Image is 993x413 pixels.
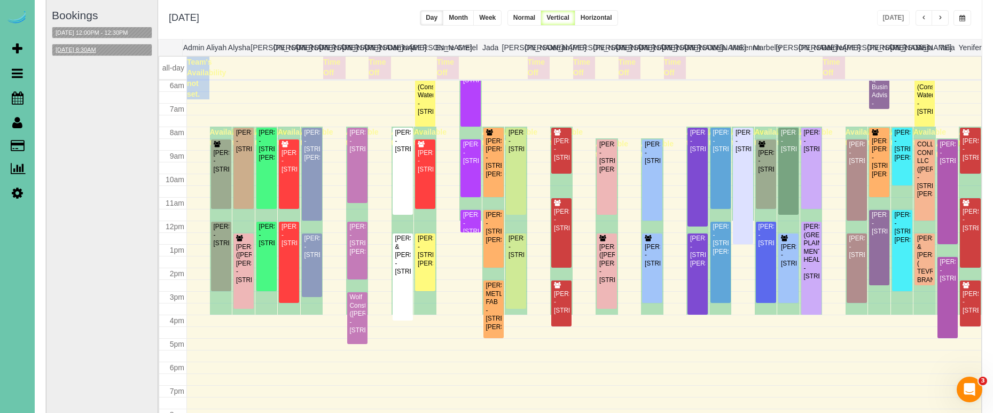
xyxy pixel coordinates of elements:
[575,10,618,26] button: Horizontal
[296,40,319,56] th: [PERSON_NAME]
[486,282,502,331] div: [PERSON_NAME] METL-FAB - [STREET_ADDRESS][PERSON_NAME]
[639,40,662,56] th: [PERSON_NAME]
[868,128,901,147] span: Available time
[803,223,819,280] div: [PERSON_NAME] (GREAT PLAINS MENTAL HEALTH) - [STREET_ADDRESS]
[182,40,205,56] th: Admin
[304,129,320,162] div: [PERSON_NAME] - [STREET_ADDRESS][PERSON_NAME]
[301,128,333,147] span: Available time
[732,128,764,147] span: Available time
[346,128,379,147] span: Available time
[758,223,774,247] div: [PERSON_NAME] - [STREET_ADDRESS]
[940,141,956,165] div: [PERSON_NAME] - [STREET_ADDRESS]
[166,222,184,231] span: 12pm
[281,223,297,247] div: [PERSON_NAME] - [STREET_ADDRESS]
[550,128,583,147] span: Available time
[255,128,288,147] span: Available time
[166,199,184,207] span: 11am
[644,141,660,165] div: [PERSON_NAME] - [STREET_ADDRESS]
[486,211,502,244] div: [PERSON_NAME] - [STREET_ADDRESS][PERSON_NAME]
[210,128,243,147] span: Available time
[52,9,152,21] h3: Bookings
[205,40,228,56] th: Aliyah
[686,128,719,147] span: Available time
[486,137,502,178] div: [PERSON_NAME] [PERSON_NAME] - [STREET_ADDRESS][PERSON_NAME]
[936,40,959,56] th: Talia
[917,235,933,309] div: [PERSON_NAME] & [PERSON_NAME] ( TEVRA BRANDS ) - [STREET_ADDRESS][PERSON_NAME]
[281,149,297,174] div: [PERSON_NAME] - [STREET_ADDRESS]
[433,40,456,56] th: Esme
[169,10,199,24] h2: [DATE]
[170,269,184,278] span: 2pm
[414,128,447,147] span: Available time
[713,223,729,256] div: [PERSON_NAME] - [STREET_ADDRESS][PERSON_NAME]
[395,235,411,276] div: [PERSON_NAME] & [PERSON_NAME] - [STREET_ADDRESS]
[553,208,569,232] div: [PERSON_NAME] - [STREET_ADDRESS]
[962,137,979,162] div: [PERSON_NAME] - [STREET_ADDRESS]
[894,211,910,244] div: [PERSON_NAME] - [STREET_ADDRESS][PERSON_NAME]
[641,139,674,159] span: Available time
[388,40,411,56] th: Demona
[502,40,525,56] th: [PERSON_NAME]
[170,152,184,160] span: 9am
[780,243,796,268] div: [PERSON_NAME] - [STREET_ADDRESS]
[304,235,320,259] div: [PERSON_NAME] - [STREET_ADDRESS]
[392,128,424,147] span: Available time
[463,141,479,165] div: [PERSON_NAME] - [STREET_ADDRESS]
[395,129,411,153] div: [PERSON_NAME] - [STREET_ADDRESS]
[508,235,524,259] div: [PERSON_NAME] - [STREET_ADDRESS]
[662,40,685,56] th: [PERSON_NAME]
[709,128,742,147] span: Available time
[505,128,537,147] span: Available time
[800,128,833,147] span: Available time
[508,129,524,153] div: [PERSON_NAME] - [STREET_ADDRESS]
[187,58,226,98] span: Team's Availability not set.
[259,223,275,247] div: [PERSON_NAME] - [STREET_ADDRESS]
[685,40,708,56] th: [PERSON_NAME]
[849,141,865,165] div: [PERSON_NAME] - [STREET_ADDRESS]
[803,129,819,153] div: [PERSON_NAME] - [STREET_ADDRESS]
[979,377,987,385] span: 3
[52,44,99,56] button: [DATE] 8:30AM
[871,137,887,178] div: [PERSON_NAME] [PERSON_NAME] - [STREET_ADDRESS][PERSON_NAME]
[616,40,639,56] th: [PERSON_NAME]
[170,387,184,395] span: 7pm
[170,105,184,113] span: 7am
[349,129,365,153] div: [PERSON_NAME] - [STREET_ADDRESS]
[849,235,865,259] div: [PERSON_NAME] - [STREET_ADDRESS]
[365,40,388,56] th: [PERSON_NAME]
[957,377,982,402] iframe: Intercom live chat
[548,40,570,56] th: Jerrah
[170,316,184,325] span: 4pm
[443,10,474,26] button: Month
[319,40,342,56] th: [PERSON_NAME]
[52,27,131,38] button: [DATE] 12:00PM - 12:30PM
[894,129,910,162] div: [PERSON_NAME] - [STREET_ADDRESS][PERSON_NAME]
[690,235,706,268] div: [PERSON_NAME] - [STREET_ADDRESS][PERSON_NAME]
[541,10,575,26] button: Vertical
[822,40,845,56] th: Reinier
[713,129,729,153] div: [PERSON_NAME] - [STREET_ADDRESS]
[479,40,502,56] th: Jada
[593,40,616,56] th: [PERSON_NAME]
[553,290,569,315] div: [PERSON_NAME] - [STREET_ADDRESS]
[776,40,799,56] th: [PERSON_NAME]
[473,10,502,26] button: Week
[599,141,615,174] div: [PERSON_NAME] - [STREET_ADDRESS][PERSON_NAME]
[236,243,252,284] div: [PERSON_NAME] ([PERSON_NAME]) [PERSON_NAME] - [STREET_ADDRESS]
[936,139,969,159] span: Available time
[599,243,615,284] div: [PERSON_NAME] ([PERSON_NAME]) [PERSON_NAME] - [STREET_ADDRESS]
[735,129,751,153] div: [PERSON_NAME] - [STREET_ADDRESS]
[596,139,628,159] span: Available time
[342,40,365,56] th: [PERSON_NAME]
[170,293,184,301] span: 3pm
[259,129,275,162] div: [PERSON_NAME] - [STREET_ADDRESS][PERSON_NAME]
[170,363,184,372] span: 6pm
[877,10,910,26] button: [DATE]
[6,11,28,26] a: Automaid Logo
[644,243,660,268] div: [PERSON_NAME] - [STREET_ADDRESS]
[799,40,822,56] th: [PERSON_NAME]
[959,128,991,147] span: Available time
[890,40,913,56] th: [PERSON_NAME]
[456,40,479,56] th: Gretel
[846,128,878,147] span: Available time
